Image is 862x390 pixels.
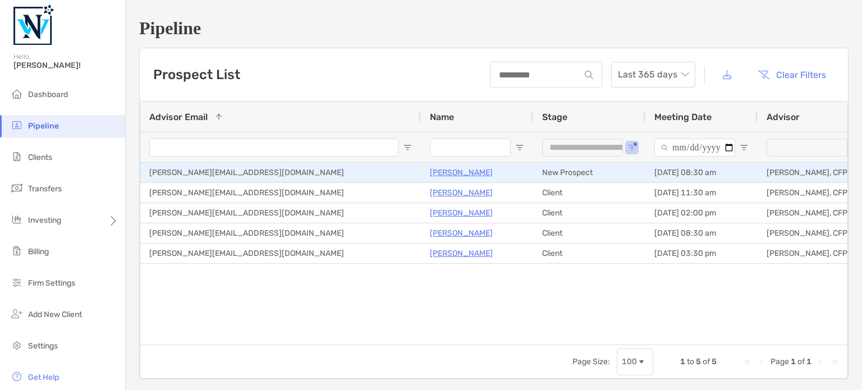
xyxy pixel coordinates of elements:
[10,244,24,258] img: billing icon
[28,341,58,351] span: Settings
[645,244,758,263] div: [DATE] 03:30 pm
[13,4,54,45] img: Zoe Logo
[28,373,59,382] span: Get Help
[28,310,82,319] span: Add New Client
[645,203,758,223] div: [DATE] 02:00 pm
[28,184,62,194] span: Transfers
[572,357,610,366] div: Page Size:
[430,206,493,220] a: [PERSON_NAME]
[622,357,637,366] div: 100
[712,357,717,366] span: 5
[816,357,825,366] div: Next Page
[10,181,24,195] img: transfers icon
[403,143,412,152] button: Open Filter Menu
[542,112,567,122] span: Stage
[10,276,24,289] img: firm-settings icon
[696,357,701,366] span: 5
[28,215,61,225] span: Investing
[654,139,735,157] input: Meeting Date Filter Input
[28,90,68,99] span: Dashboard
[829,357,838,366] div: Last Page
[430,112,454,122] span: Name
[515,143,524,152] button: Open Filter Menu
[10,87,24,100] img: dashboard icon
[430,166,493,180] a: [PERSON_NAME]
[28,278,75,288] span: Firm Settings
[10,370,24,383] img: get-help icon
[430,226,493,240] a: [PERSON_NAME]
[140,203,421,223] div: [PERSON_NAME][EMAIL_ADDRESS][DOMAIN_NAME]
[533,223,645,243] div: Client
[10,150,24,163] img: clients icon
[13,61,118,70] span: [PERSON_NAME]!
[149,112,208,122] span: Advisor Email
[533,163,645,182] div: New Prospect
[703,357,710,366] span: of
[28,121,59,131] span: Pipeline
[645,183,758,203] div: [DATE] 11:30 am
[430,186,493,200] a: [PERSON_NAME]
[797,357,805,366] span: of
[10,307,24,320] img: add_new_client icon
[140,183,421,203] div: [PERSON_NAME][EMAIL_ADDRESS][DOMAIN_NAME]
[654,112,712,122] span: Meeting Date
[744,357,753,366] div: First Page
[806,357,811,366] span: 1
[687,357,694,366] span: to
[749,62,835,87] button: Clear Filters
[10,118,24,132] img: pipeline icon
[149,139,398,157] input: Advisor Email Filter Input
[618,62,689,87] span: Last 365 days
[139,18,849,39] h1: Pipeline
[757,357,766,366] div: Previous Page
[533,244,645,263] div: Client
[430,246,493,260] a: [PERSON_NAME]
[533,203,645,223] div: Client
[771,357,789,366] span: Page
[28,247,49,256] span: Billing
[140,223,421,243] div: [PERSON_NAME][EMAIL_ADDRESS][DOMAIN_NAME]
[585,71,593,79] img: input icon
[767,112,800,122] span: Advisor
[140,244,421,263] div: [PERSON_NAME][EMAIL_ADDRESS][DOMAIN_NAME]
[10,338,24,352] img: settings icon
[617,348,653,375] div: Page Size
[533,183,645,203] div: Client
[430,139,511,157] input: Name Filter Input
[645,223,758,243] div: [DATE] 08:30 am
[153,67,240,82] h3: Prospect List
[10,213,24,226] img: investing icon
[740,143,749,152] button: Open Filter Menu
[28,153,52,162] span: Clients
[791,357,796,366] span: 1
[627,143,636,152] button: Open Filter Menu
[140,163,421,182] div: [PERSON_NAME][EMAIL_ADDRESS][DOMAIN_NAME]
[680,357,685,366] span: 1
[645,163,758,182] div: [DATE] 08:30 am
